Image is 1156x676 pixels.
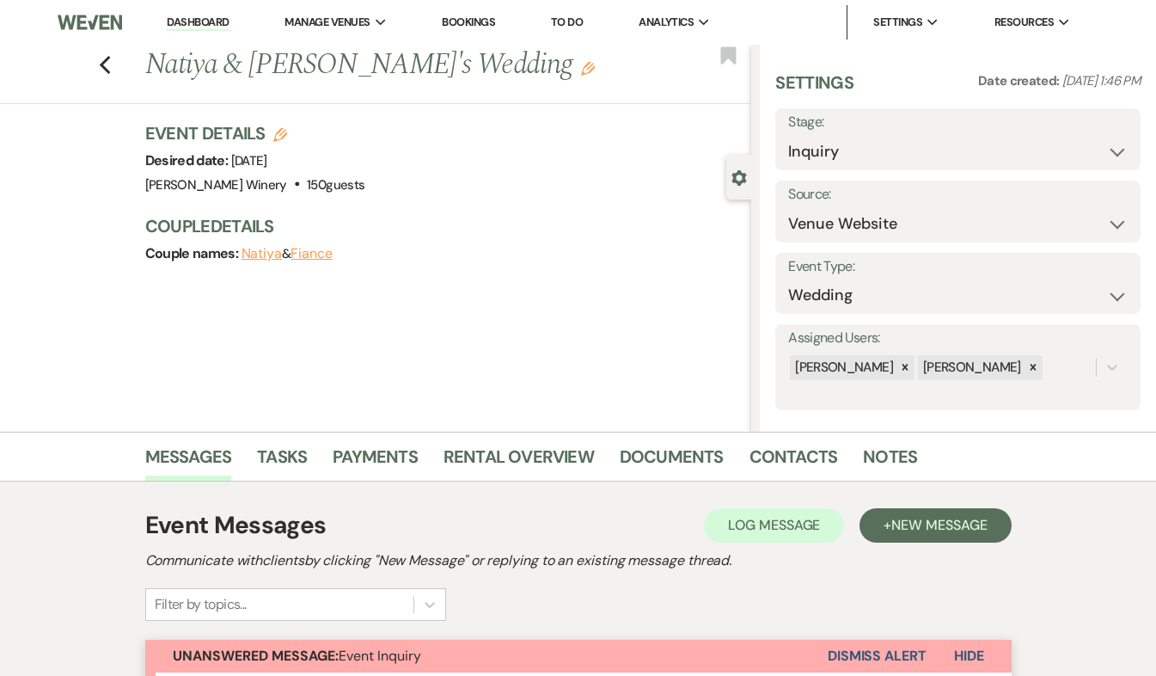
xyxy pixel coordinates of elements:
[788,110,1128,135] label: Stage:
[788,182,1128,207] label: Source:
[788,255,1128,280] label: Event Type:
[145,121,365,145] h3: Event Details
[291,247,333,261] button: Fiance
[873,14,922,31] span: Settings
[58,4,122,40] img: Weven Logo
[145,443,232,481] a: Messages
[704,508,844,543] button: Log Message
[728,516,820,534] span: Log Message
[307,176,364,194] span: 150 guests
[891,516,987,534] span: New Message
[145,151,231,169] span: Desired date:
[731,169,747,185] button: Close lead details
[639,14,694,31] span: Analytics
[242,245,333,262] span: &
[173,647,421,665] span: Event Inquiry
[155,594,247,615] div: Filter by topics...
[1062,72,1141,89] span: [DATE] 1:46 PM
[284,14,370,31] span: Manage Venues
[173,647,339,665] strong: Unanswered Message:
[443,443,594,481] a: Rental Overview
[167,15,229,31] a: Dashboard
[145,640,828,673] button: Unanswered Message:Event Inquiry
[859,508,1011,543] button: +New Message
[145,45,624,86] h1: Natiya & [PERSON_NAME]'s Wedding
[581,60,595,76] button: Edit
[231,152,267,169] span: [DATE]
[863,443,917,481] a: Notes
[145,507,327,544] h1: Event Messages
[551,15,583,29] a: To Do
[978,72,1062,89] span: Date created:
[790,355,896,380] div: [PERSON_NAME]
[242,247,283,261] button: Natiya
[442,15,495,29] a: Bookings
[788,326,1128,351] label: Assigned Users:
[257,443,307,481] a: Tasks
[775,71,853,108] h3: Settings
[994,14,1054,31] span: Resources
[145,244,242,262] span: Couple names:
[918,355,1024,380] div: [PERSON_NAME]
[145,214,735,238] h3: Couple Details
[145,176,287,194] span: [PERSON_NAME] Winery
[620,443,724,481] a: Documents
[828,640,927,673] button: Dismiss Alert
[333,443,418,481] a: Payments
[927,640,1012,673] button: Hide
[749,443,838,481] a: Contacts
[954,647,984,665] span: Hide
[145,550,1012,571] h2: Communicate with clients by clicking "New Message" or replying to an existing message thread.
